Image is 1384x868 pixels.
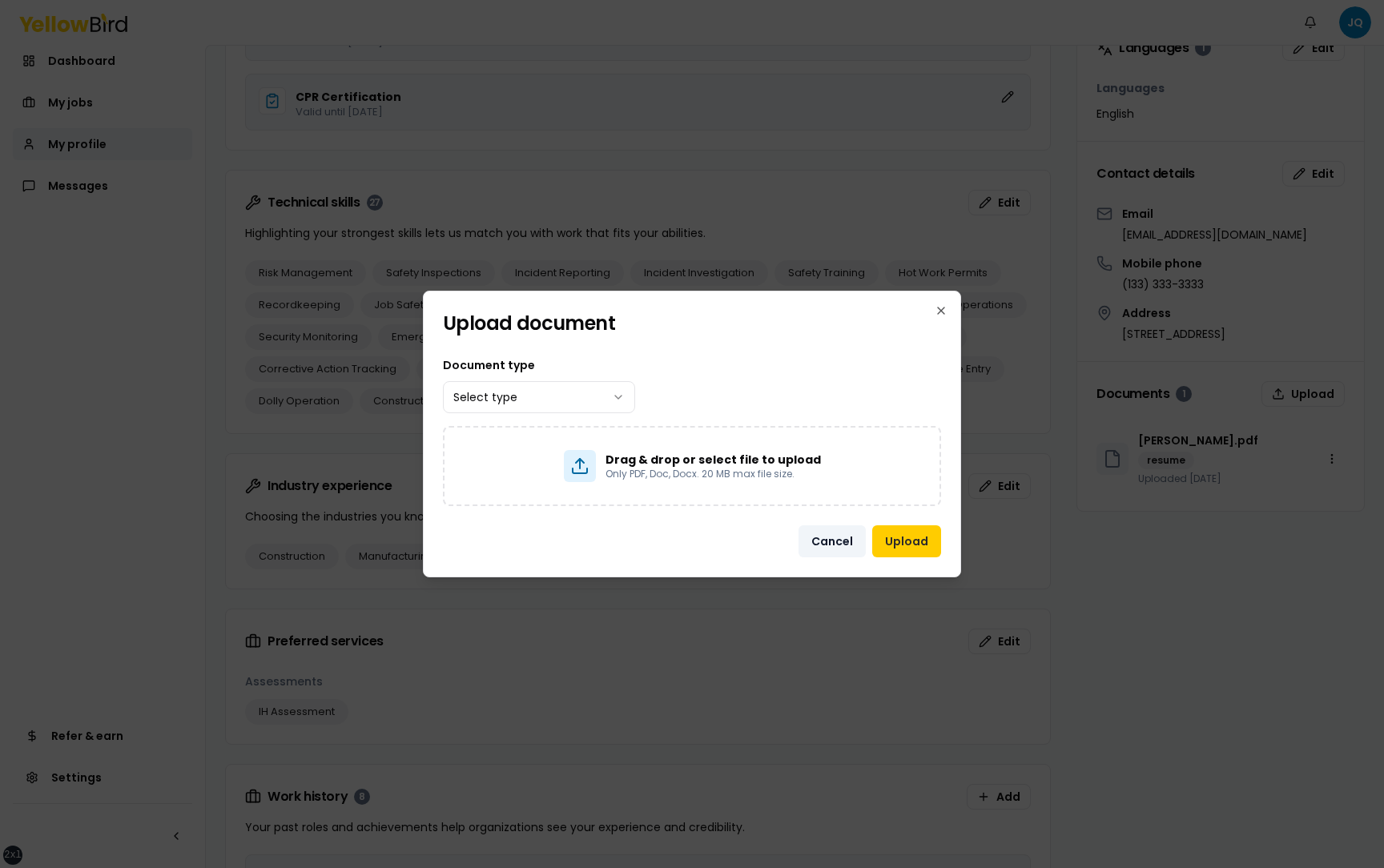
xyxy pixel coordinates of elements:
p: Only PDF, Doc, Docx. 20 MB max file size. [605,468,821,480]
button: Upload [872,525,941,557]
button: Cancel [799,525,866,557]
label: Document type [443,357,535,373]
h2: Upload document [443,311,941,336]
div: Drag & drop or select file to uploadOnly PDF, Doc, Docx. 20 MB max file size. [443,426,941,506]
p: Drag & drop or select file to upload [605,452,821,468]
